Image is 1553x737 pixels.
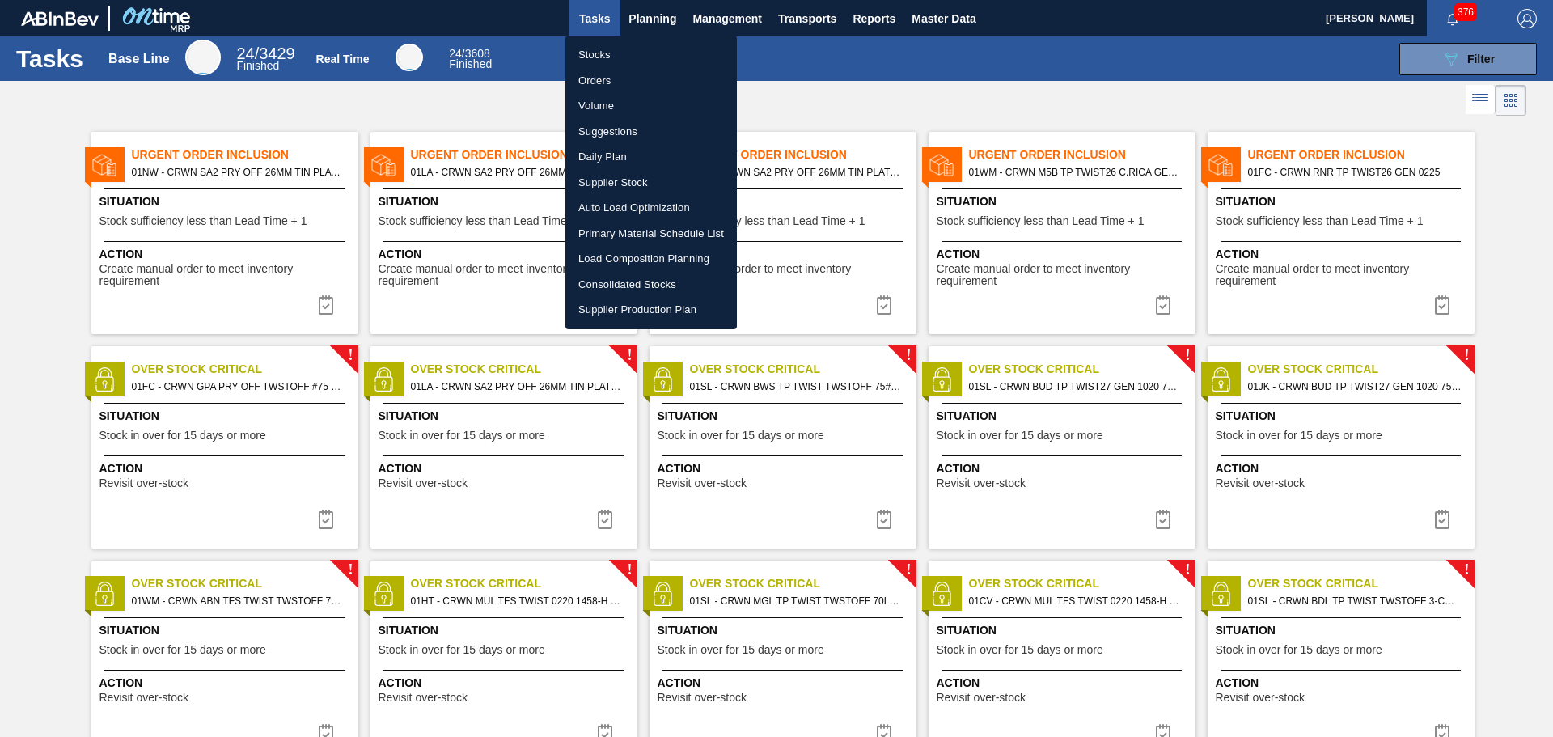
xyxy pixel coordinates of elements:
[565,68,737,94] a: Orders
[565,119,737,145] a: Suggestions
[565,221,737,247] a: Primary Material Schedule List
[565,93,737,119] a: Volume
[565,246,737,272] a: Load Composition Planning
[565,297,737,323] a: Supplier Production Plan
[565,170,737,196] a: Supplier Stock
[565,144,737,170] a: Daily Plan
[565,42,737,68] a: Stocks
[565,195,737,221] a: Auto Load Optimization
[565,272,737,298] a: Consolidated Stocks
